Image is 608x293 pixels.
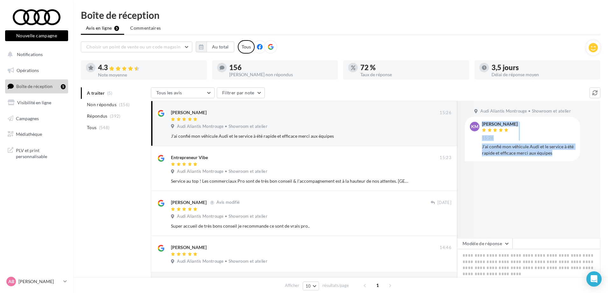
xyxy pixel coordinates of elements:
div: [PERSON_NAME] [482,122,518,126]
span: Audi Aliantis Montrouge • Showroom et atelier [177,124,267,129]
span: Audi Aliantis Montrouge • Showroom et atelier [177,169,267,174]
div: 4.3 [98,64,202,71]
div: J'ai confié mon véhicule Audi et le service à été rapide et efficace merci aux équipes [482,143,575,156]
span: Visibilité en ligne [17,100,51,105]
button: 10 [303,282,319,290]
span: (392) [110,114,121,119]
a: Boîte de réception5 [4,79,69,93]
span: 1 [372,280,383,290]
button: Modèle de réponse [457,238,513,249]
div: [PERSON_NAME] [171,109,207,116]
button: Nouvelle campagne [5,30,68,41]
span: Choisir un point de vente ou un code magasin [86,44,180,49]
div: [PERSON_NAME] [171,199,207,206]
div: Service au top ! Les commerciaux Pro sont de très bon conseil & l'accompagnement est à la hauteur... [171,178,410,184]
div: Boîte de réception [81,10,600,20]
div: [PERSON_NAME] non répondus [229,72,333,77]
div: 3,5 jours [491,64,595,71]
button: Au total [207,41,234,52]
span: 15:26 [440,110,451,116]
a: Campagnes [4,112,69,125]
span: Audi Aliantis Montrouge • Showroom et atelier [480,108,571,114]
div: Open Intercom Messenger [586,271,602,287]
span: Avis modifié [216,200,240,205]
div: J'ai confié mon véhicule Audi et le service à été rapide et efficace merci aux équipes [171,133,410,139]
span: Tous les avis [156,90,182,95]
span: Répondus [87,113,108,119]
span: Campagnes [16,115,39,121]
span: Tous [87,124,96,131]
span: Non répondus [87,101,117,108]
div: Super accueil de très bons conseil je recommande ce sont de vrais pro.. [171,223,410,229]
button: Au total [196,41,234,52]
span: (548) [99,125,110,130]
span: [DATE] [437,200,451,206]
span: AB [8,278,14,285]
button: Filtrer par note [217,87,265,98]
div: Entrepreneur Vibe [171,154,208,161]
span: Notifications [17,52,43,57]
p: [PERSON_NAME] [18,278,61,285]
span: 15:26 [482,135,494,141]
div: [PERSON_NAME] [171,244,207,251]
button: Notifications [4,48,67,61]
div: Délai de réponse moyen [491,72,595,77]
span: Audi Aliantis Montrouge • Showroom et atelier [177,214,267,219]
span: Commentaires [130,25,161,31]
a: Médiathèque [4,128,69,141]
div: 5 [61,84,66,89]
a: Visibilité en ligne [4,96,69,109]
span: 15:23 [440,155,451,161]
span: 10 [306,283,311,289]
div: 72 % [360,64,464,71]
span: 14:46 [440,245,451,251]
a: Opérations [4,64,69,77]
span: Km [471,123,478,130]
div: Tous [238,40,255,54]
a: AB [PERSON_NAME] [5,275,68,288]
span: Médiathèque [16,131,42,137]
span: Afficher [285,282,299,289]
span: Opérations [17,68,39,73]
span: Boîte de réception [16,84,53,89]
span: PLV et print personnalisable [16,146,66,160]
div: Note moyenne [98,73,202,77]
span: (156) [119,102,130,107]
span: résultats/page [322,282,349,289]
button: Choisir un point de vente ou un code magasin [81,41,192,52]
span: Audi Aliantis Montrouge • Showroom et atelier [177,259,267,264]
div: Taux de réponse [360,72,464,77]
div: 156 [229,64,333,71]
button: Tous les avis [151,87,215,98]
a: PLV et print personnalisable [4,143,69,162]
